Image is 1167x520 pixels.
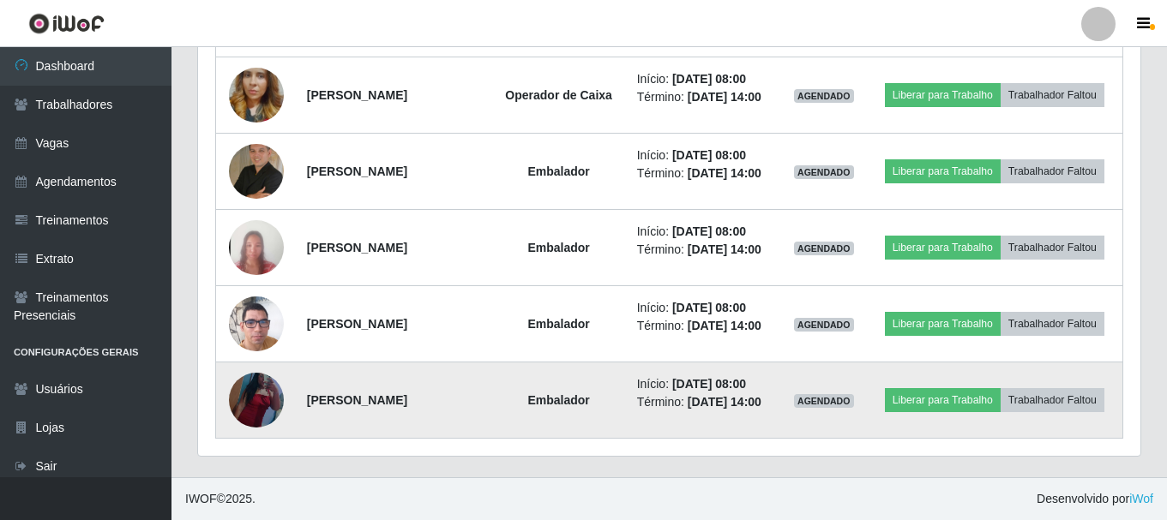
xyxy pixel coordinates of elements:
strong: Embalador [527,164,589,178]
button: Trabalhador Faltou [1001,388,1104,412]
span: IWOF [185,492,217,505]
span: © 2025 . [185,490,256,508]
li: Término: [637,393,771,411]
strong: Operador de Caixa [505,88,612,102]
span: AGENDADO [794,165,854,179]
img: 1737916815457.jpeg [229,275,284,373]
li: Início: [637,375,771,393]
button: Trabalhador Faltou [1001,312,1104,336]
button: Trabalhador Faltou [1001,159,1104,183]
strong: [PERSON_NAME] [307,393,407,407]
time: [DATE] 08:00 [672,377,746,391]
button: Liberar para Trabalho [885,312,1001,336]
li: Término: [637,164,771,182]
strong: Embalador [527,241,589,254]
img: 1754108546979.jpeg [229,351,284,449]
strong: [PERSON_NAME] [307,317,407,331]
button: Trabalhador Faltou [1001,236,1104,260]
img: CoreUI Logo [28,13,105,34]
time: [DATE] 14:00 [688,395,761,409]
time: [DATE] 14:00 [688,90,761,104]
time: [DATE] 08:00 [672,72,746,86]
button: Liberar para Trabalho [885,388,1001,412]
button: Liberar para Trabalho [885,236,1001,260]
button: Trabalhador Faltou [1001,83,1104,107]
time: [DATE] 08:00 [672,224,746,238]
li: Término: [637,241,771,259]
time: [DATE] 08:00 [672,301,746,314]
li: Início: [637,70,771,88]
span: Desenvolvido por [1037,490,1153,508]
span: AGENDADO [794,242,854,255]
li: Início: [637,146,771,164]
button: Liberar para Trabalho [885,159,1001,183]
span: AGENDADO [794,318,854,332]
time: [DATE] 14:00 [688,242,761,256]
img: 1731544336214.jpeg [229,188,284,308]
span: AGENDADO [794,394,854,408]
li: Término: [637,88,771,106]
time: [DATE] 14:00 [688,319,761,332]
strong: [PERSON_NAME] [307,164,407,178]
a: iWof [1129,492,1153,505]
time: [DATE] 08:00 [672,148,746,162]
strong: [PERSON_NAME] [307,88,407,102]
img: 1734698175562.jpeg [229,46,284,144]
img: 1679057425949.jpeg [229,144,284,199]
li: Início: [637,223,771,241]
strong: [PERSON_NAME] [307,241,407,254]
time: [DATE] 14:00 [688,166,761,180]
strong: Embalador [527,393,589,407]
span: AGENDADO [794,89,854,103]
li: Início: [637,299,771,317]
li: Término: [637,317,771,335]
strong: Embalador [527,317,589,331]
button: Liberar para Trabalho [885,83,1001,107]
